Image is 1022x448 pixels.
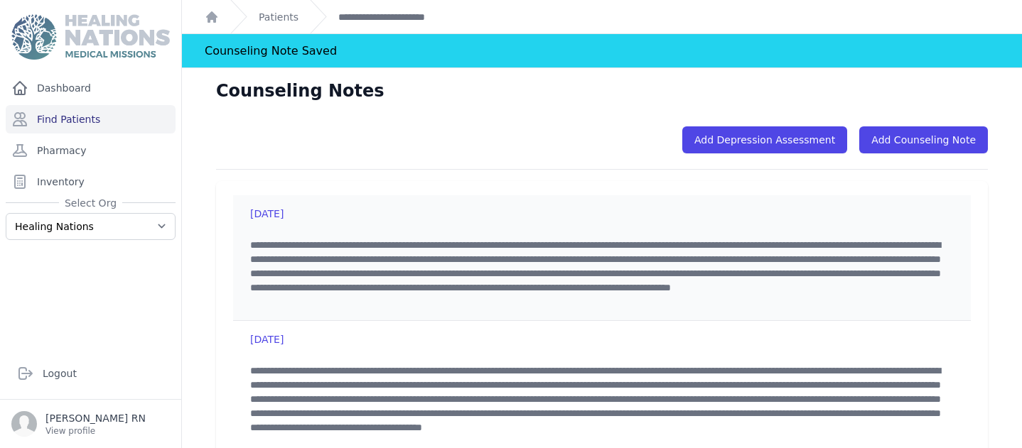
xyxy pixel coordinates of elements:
[682,126,847,153] a: Add Depression Assessment
[59,196,122,210] span: Select Org
[11,14,169,60] img: Medical Missions EMR
[6,168,176,196] a: Inventory
[11,411,170,437] a: [PERSON_NAME] RN View profile
[45,425,146,437] p: View profile
[182,34,1022,68] div: Notification
[859,126,988,153] a: Add Counseling Note
[259,10,298,24] a: Patients
[11,359,170,388] a: Logout
[6,74,176,102] a: Dashboard
[205,34,337,67] div: Counseling Note Saved
[250,207,284,221] p: [DATE]
[6,136,176,165] a: Pharmacy
[216,80,384,102] h1: Counseling Notes
[6,105,176,133] a: Find Patients
[45,411,146,425] p: [PERSON_NAME] RN
[250,332,284,346] p: [DATE]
